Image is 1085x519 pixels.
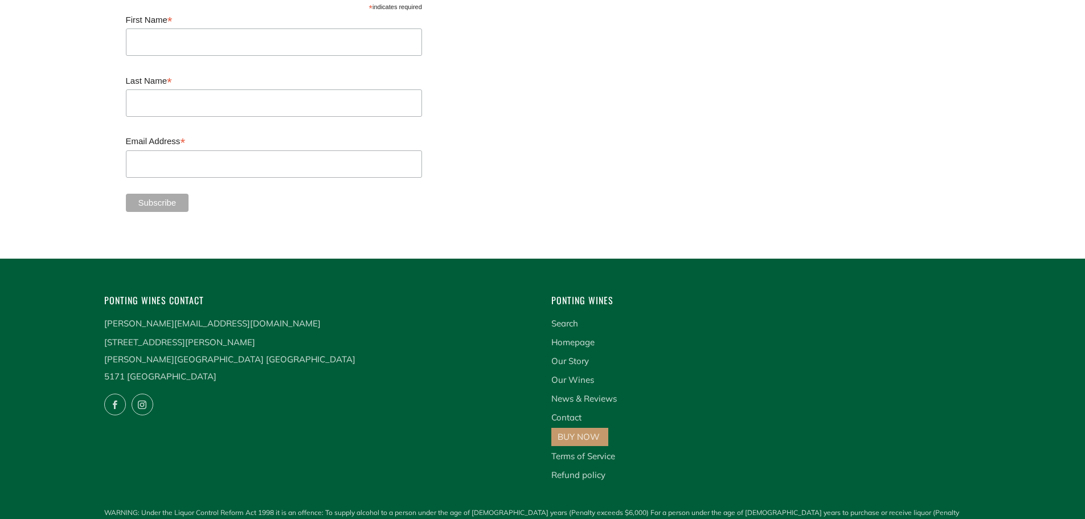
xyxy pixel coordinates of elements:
a: Search [551,318,578,329]
a: [PERSON_NAME][EMAIL_ADDRESS][DOMAIN_NAME] [104,318,321,329]
a: Contact [551,412,582,423]
label: Email Address [126,133,422,149]
h4: Ponting Wines Contact [104,293,534,308]
p: [STREET_ADDRESS][PERSON_NAME] [PERSON_NAME][GEOGRAPHIC_DATA] [GEOGRAPHIC_DATA] 5171 [GEOGRAPHIC_D... [104,334,534,385]
a: BUY NOW [558,431,600,442]
div: indicates required [126,1,422,11]
a: Terms of Service [551,451,615,461]
h4: Ponting Wines [551,293,981,308]
label: Last Name [126,72,422,88]
input: Subscribe [126,194,189,212]
a: Our Story [551,355,589,366]
a: News & Reviews [551,393,617,404]
label: First Name [126,11,422,27]
a: Refund policy [551,469,605,480]
a: Our Wines [551,374,594,385]
a: Homepage [551,337,595,348]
